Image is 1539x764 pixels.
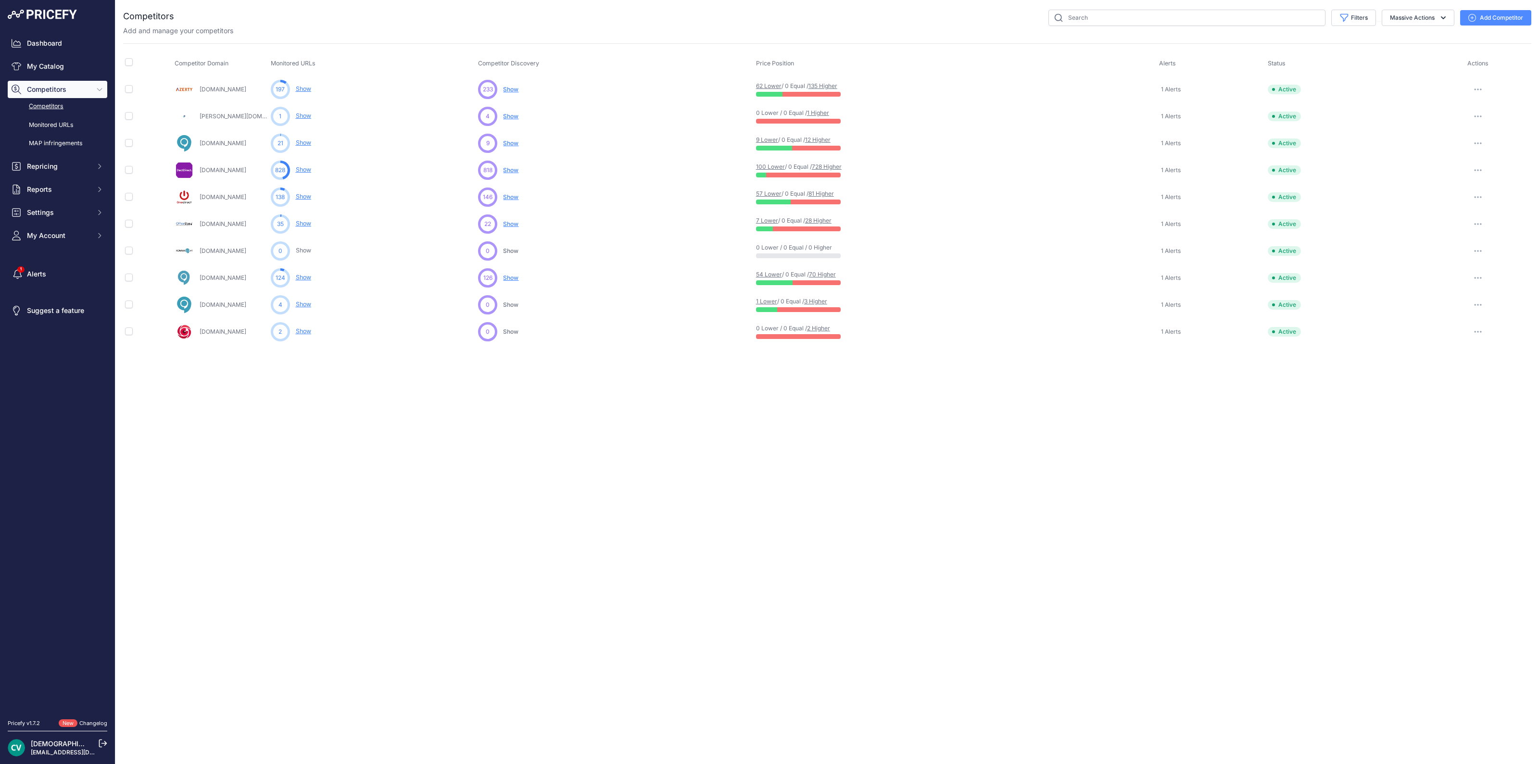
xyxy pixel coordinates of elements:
[296,274,311,281] a: Show
[8,265,107,283] a: Alerts
[807,325,830,332] a: 2 Higher
[1161,86,1181,93] span: 1 Alerts
[1159,300,1181,310] a: 1 Alerts
[79,720,107,726] a: Changelog
[483,85,493,94] span: 233
[1268,246,1301,256] span: Active
[200,113,293,120] a: [PERSON_NAME][DOMAIN_NAME]
[1268,138,1301,148] span: Active
[8,135,107,152] a: MAP infringements
[1161,139,1181,147] span: 1 Alerts
[1460,10,1531,25] button: Add Competitor
[8,81,107,98] button: Competitors
[503,328,518,335] span: Show
[8,302,107,319] a: Suggest a feature
[486,327,490,336] span: 0
[1161,220,1181,228] span: 1 Alerts
[1467,60,1489,67] span: Actions
[278,247,282,255] span: 0
[808,82,837,89] a: 135 Higher
[123,10,174,23] h2: Competitors
[756,190,782,197] a: 57 Lower
[503,86,518,93] span: Show
[1268,273,1301,283] span: Active
[503,301,518,308] span: Show
[278,301,282,309] span: 4
[276,274,285,282] span: 124
[1159,327,1181,337] a: 1 Alerts
[1159,85,1181,94] a: 1 Alerts
[31,749,131,756] a: [EMAIL_ADDRESS][DOMAIN_NAME]
[756,298,777,305] a: 1 Lower
[1268,327,1301,337] span: Active
[756,136,818,144] p: / 0 Equal /
[175,60,228,67] span: Competitor Domain
[277,220,284,228] span: 35
[200,274,246,281] a: [DOMAIN_NAME]
[296,112,311,119] a: Show
[279,112,281,121] span: 1
[8,158,107,175] button: Repricing
[805,217,832,224] a: 28 Higher
[271,60,315,67] span: Monitored URLs
[27,185,90,194] span: Reports
[8,35,107,708] nav: Sidebar
[756,60,794,67] span: Price Position
[296,301,311,308] a: Show
[8,98,107,115] a: Competitors
[756,109,818,117] p: 0 Lower / 0 Equal /
[200,166,246,174] a: [DOMAIN_NAME]
[1268,85,1301,94] span: Active
[27,231,90,240] span: My Account
[1161,193,1181,201] span: 1 Alerts
[1161,113,1181,120] span: 1 Alerts
[807,109,829,116] a: 1 Higher
[503,166,518,174] span: Show
[503,274,518,281] span: Show
[503,139,518,147] span: Show
[200,301,246,308] a: [DOMAIN_NAME]
[8,181,107,198] button: Reports
[8,58,107,75] a: My Catalog
[1159,138,1181,148] a: 1 Alerts
[1161,166,1181,174] span: 1 Alerts
[8,35,107,52] a: Dashboard
[756,298,818,305] p: / 0 Equal /
[275,166,285,175] span: 828
[296,193,311,200] a: Show
[1268,192,1301,202] span: Active
[483,274,492,282] span: 126
[8,227,107,244] button: My Account
[27,162,90,171] span: Repricing
[296,139,311,146] a: Show
[276,85,285,94] span: 197
[1268,112,1301,121] span: Active
[483,166,492,175] span: 818
[486,301,490,309] span: 0
[478,60,539,67] span: Competitor Discovery
[296,327,311,335] a: Show
[756,217,818,225] p: / 0 Equal /
[200,328,246,335] a: [DOMAIN_NAME]
[276,193,285,201] span: 138
[808,190,834,197] a: 81 Higher
[200,86,246,93] a: [DOMAIN_NAME]
[1159,60,1176,67] span: Alerts
[805,136,831,143] a: 12 Higher
[31,739,262,748] a: [DEMOGRAPHIC_DATA][PERSON_NAME] der ree [DEMOGRAPHIC_DATA]
[8,719,40,727] div: Pricefy v1.7.2
[200,247,246,254] a: [DOMAIN_NAME]
[1159,192,1181,202] a: 1 Alerts
[200,139,246,147] a: [DOMAIN_NAME]
[1159,246,1181,256] a: 1 Alerts
[1268,60,1286,67] span: Status
[8,204,107,221] button: Settings
[59,719,77,727] span: New
[1268,219,1301,229] span: Active
[486,112,490,121] span: 4
[756,271,818,278] p: / 0 Equal /
[804,298,827,305] a: 3 Higher
[1159,165,1181,175] a: 1 Alerts
[1161,328,1181,336] span: 1 Alerts
[200,220,246,227] a: [DOMAIN_NAME]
